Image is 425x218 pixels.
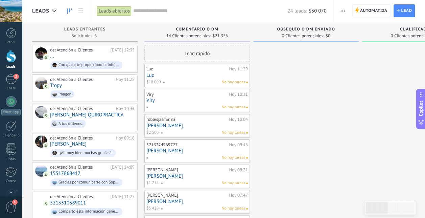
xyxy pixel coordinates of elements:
[50,47,108,53] div: de: Atención a Clientes
[58,180,119,185] div: Gracias por comunicarte con Soporte de WhatsApp. Por favor, cuéntanos más sobre tu experiencia co...
[146,79,161,85] span: $10 000
[12,199,18,205] span: 1
[35,77,47,89] div: Tropy
[36,27,134,33] div: Leads Entrantes
[246,182,248,184] span: No hay nada asignado
[58,209,119,214] div: Comparto esta información general de entrada, por favor déjame saber cómo más te puedo ayudar, si...
[97,6,132,16] div: Leads abiertos
[58,122,83,126] div: A tus órdenes.
[64,27,106,32] span: Leads Entrantes
[50,200,86,206] a: 5213310389011
[44,113,48,118] img: com.amocrm.amocrmwa.svg
[221,180,245,186] span: No hay tareas
[44,84,48,89] img: com.amocrm.amocrmwa.svg
[50,141,87,147] a: [PERSON_NAME]
[44,143,48,148] img: com.amocrm.amocrmwa.svg
[257,27,355,33] div: Obsequio o DM enviado
[401,5,412,17] span: Lead
[246,208,248,210] span: No hay nada asignado
[352,4,391,17] a: Automatiza
[50,135,113,141] div: de: Atención a Clientes
[246,157,248,159] span: No hay nada asignado
[229,66,248,72] div: Hoy 11:39
[50,83,62,88] a: Tropy
[148,27,246,33] div: Comentario o DM
[338,4,348,17] button: Más
[32,8,49,14] span: Leads
[146,148,248,154] a: [PERSON_NAME]
[1,179,21,183] div: Correo
[229,117,248,122] div: Hoy 10:04
[44,55,48,60] img: com.amocrm.amocrmwa.svg
[229,92,248,97] div: Hoy 10:31
[75,4,87,18] a: Lista
[144,45,250,62] div: Lead rápido
[360,5,387,17] span: Automatiza
[221,104,245,110] span: No hay tareas
[282,34,324,38] span: 0 Clientes potenciales:
[58,151,113,155] div: ¡¡Ah muy bien muchas gracias!!
[14,74,19,79] span: 2
[50,77,113,82] div: de: Atención a Clientes
[212,34,228,38] span: $21 356
[50,194,108,199] div: de: Atención a Clientes
[35,165,47,177] div: 15517868412
[1,65,21,69] div: Leads
[277,27,335,32] span: Obsequio o DM enviado
[110,47,135,53] div: [DATE] 12:35
[44,172,48,177] img: com.amocrm.amocrmwa.svg
[146,199,248,204] a: [PERSON_NAME]
[50,112,124,118] a: [PERSON_NAME] QUIROPRACTICA
[1,157,21,161] div: Listas
[44,201,48,206] img: com.amocrm.amocrmwa.svg
[246,132,248,134] span: No hay nada asignado
[418,101,424,116] span: Copilot
[166,34,211,38] span: 14 Clientes potenciales:
[246,82,248,83] span: No hay nada asignado
[394,4,415,17] a: Lead
[146,92,227,97] div: Viry
[50,171,80,176] a: 15517868412
[146,117,227,122] div: roblesjasmin83
[146,66,227,72] div: Luz
[146,167,227,173] div: [PERSON_NAME]
[116,135,135,141] div: Hoy 09:18
[146,205,159,212] span: $5 428
[35,194,47,206] div: 5213310389011
[35,106,47,118] div: SANDY QUIROPRACTICA
[1,109,21,115] div: WhatsApp
[221,79,245,85] span: No hay tareas
[146,123,248,129] a: [PERSON_NAME]
[58,63,119,67] div: Con gusto te proporciono la información adecuada.
[58,92,71,97] div: imagen
[146,180,159,186] span: $1 714
[146,72,248,78] a: Luz
[221,155,245,161] span: No hay tareas
[246,107,248,108] span: No hay nada asignado
[64,4,75,18] a: Leads
[221,130,245,136] span: No hay tareas
[176,27,218,32] span: Comentario o DM
[146,142,227,148] div: 5213324969727
[309,8,327,14] span: $30 070
[116,77,135,82] div: Hoy 11:28
[72,34,97,38] span: Solicitudes: 6
[229,142,248,148] div: Hoy 09:46
[116,106,135,111] div: Hoy 10:36
[1,86,21,91] div: Chats
[146,97,248,103] a: Viry
[1,133,21,138] div: Calendario
[146,193,227,198] div: [PERSON_NAME]
[110,194,135,199] div: [DATE] 11:25
[229,193,248,198] div: Hoy 07:47
[50,53,54,59] a: ...
[110,165,135,170] div: [DATE] 14:09
[221,205,245,212] span: No hay tareas
[229,167,248,173] div: Hoy 09:31
[1,40,21,45] div: Panel
[50,165,108,170] div: de: Atención a Clientes
[146,130,159,136] span: $2 500
[146,173,248,179] a: [PERSON_NAME]
[287,8,307,14] span: 24 leads:
[50,106,113,111] div: de: Atención a Clientes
